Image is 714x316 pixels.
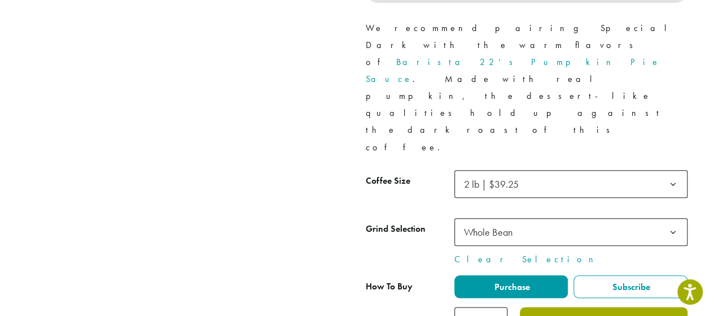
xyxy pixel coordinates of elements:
[366,280,413,292] span: How To Buy
[454,218,687,246] span: Whole Bean
[459,221,524,243] span: Whole Bean
[366,20,687,156] p: We recommend pairing Special Dark with the warm flavors of . Made with real pumpkin, the dessert-...
[492,281,529,293] span: Purchase
[454,170,687,198] span: 2 lb | $39.25
[366,173,454,189] label: Coffee Size
[454,253,687,266] a: Clear Selection
[459,173,530,195] span: 2 lb | $39.25
[366,221,454,237] label: Grind Selection
[366,56,660,85] a: Barista 22’s Pumpkin Pie Sauce
[464,178,519,191] span: 2 lb | $39.25
[464,226,512,239] span: Whole Bean
[611,281,650,293] span: Subscribe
